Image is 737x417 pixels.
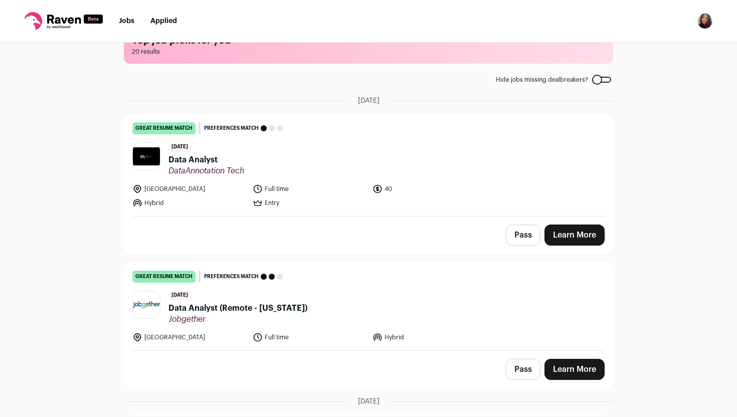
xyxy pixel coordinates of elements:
[132,122,196,134] div: great resume match
[168,314,307,324] span: Jobgether
[150,18,177,25] a: Applied
[204,272,259,282] span: Preferences match
[358,96,380,106] span: [DATE]
[132,332,247,342] li: [GEOGRAPHIC_DATA]
[124,263,613,350] a: great resume match Preferences match [DATE] Data Analyst (Remote - [US_STATE]) Jobgether [GEOGRAP...
[124,114,613,216] a: great resume match Preferences match [DATE] Data Analyst DataAnnotation Tech [GEOGRAPHIC_DATA] Fu...
[697,13,713,29] img: 11182690-medium_jpg
[119,18,134,25] a: Jobs
[358,396,380,406] span: [DATE]
[506,225,540,246] button: Pass
[132,198,247,208] li: Hybrid
[168,142,191,152] span: [DATE]
[506,359,540,380] button: Pass
[133,147,160,165] img: 2cdc1b7675000fd333eec602a5edcd7e64ba1f0686a42b09eef261a8637f1f7b.jpg
[132,271,196,283] div: great resume match
[132,184,247,194] li: [GEOGRAPHIC_DATA]
[373,332,487,342] li: Hybrid
[697,13,713,29] button: Open dropdown
[544,225,605,246] a: Learn More
[168,291,191,300] span: [DATE]
[253,184,367,194] li: Full time
[253,198,367,208] li: Entry
[168,154,244,166] span: Data Analyst
[132,48,605,56] span: 20 results
[373,184,487,194] li: 40
[133,301,160,308] img: 2f0507b7b970e2aa8dbb0a678288a59332fe383c5938d70ab71b04b158010895.jpg
[168,166,244,176] span: DataAnnotation Tech
[544,359,605,380] a: Learn More
[496,76,588,84] span: Hide jobs missing dealbreakers?
[168,302,307,314] span: Data Analyst (Remote - [US_STATE])
[204,123,259,133] span: Preferences match
[253,332,367,342] li: Full time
